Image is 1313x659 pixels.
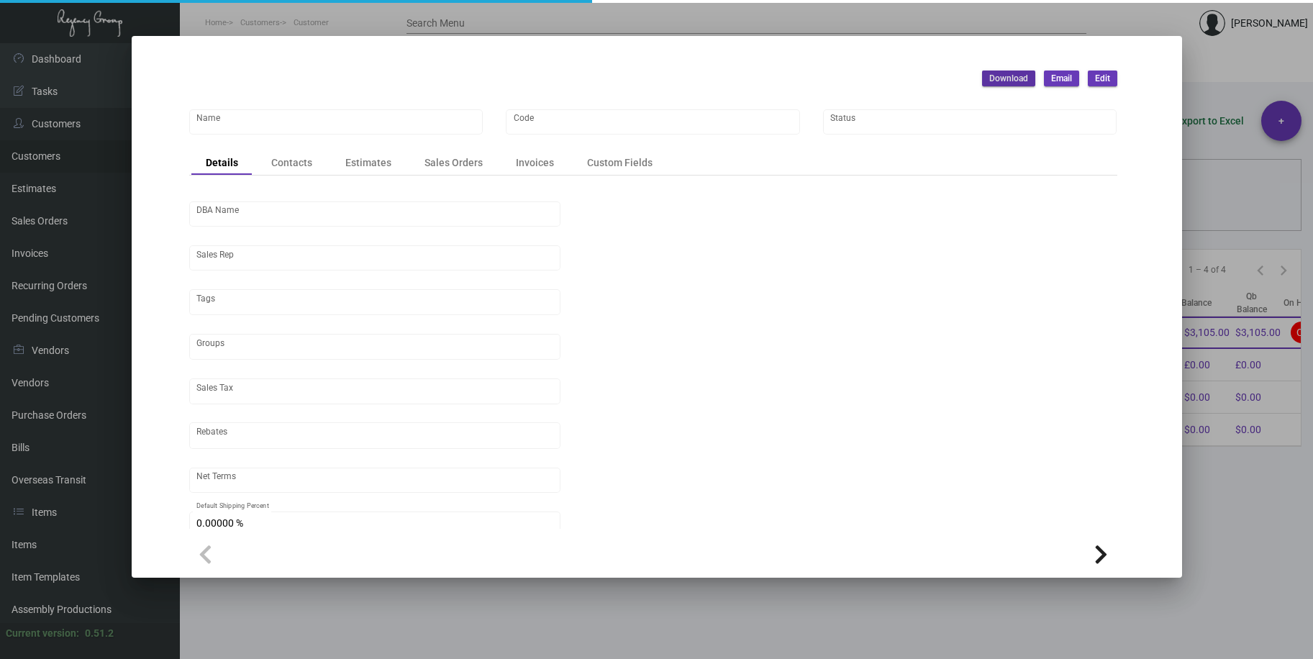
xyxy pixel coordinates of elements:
span: Email [1051,73,1072,85]
div: Contacts [271,155,312,171]
span: Download [989,73,1028,85]
div: Invoices [516,155,554,171]
div: 0.51.2 [85,626,114,641]
div: Current version: [6,626,79,641]
button: Edit [1088,71,1117,86]
span: Edit [1095,73,1110,85]
div: Details [206,155,238,171]
div: Sales Orders [424,155,483,171]
button: Download [982,71,1035,86]
button: Email [1044,71,1079,86]
div: Custom Fields [587,155,653,171]
div: Estimates [345,155,391,171]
